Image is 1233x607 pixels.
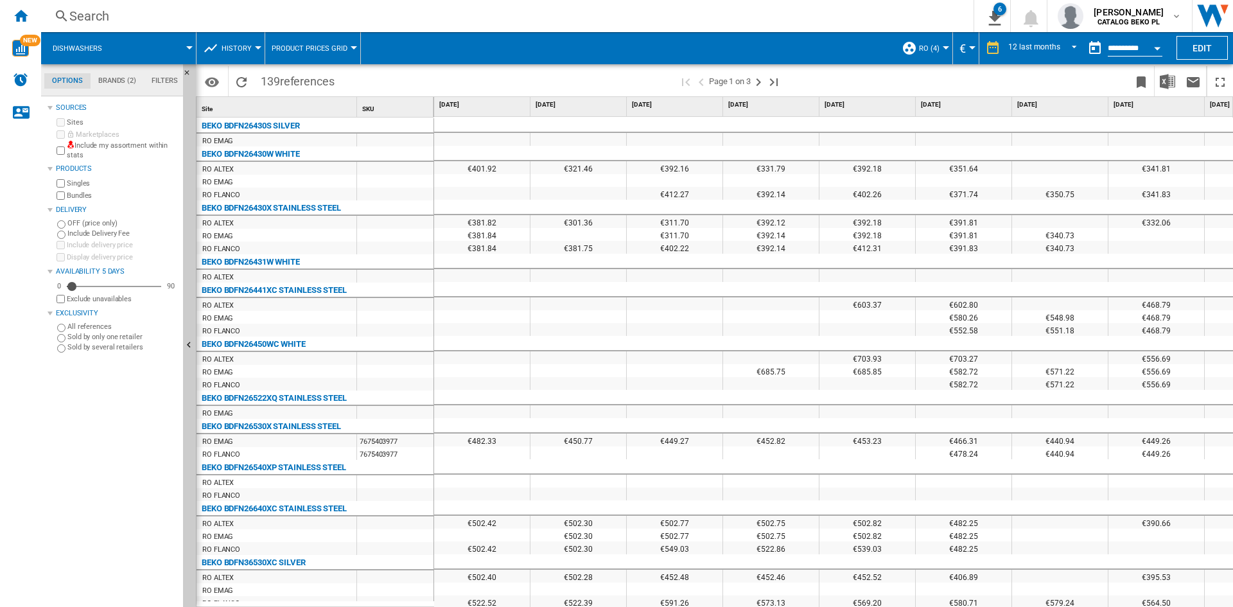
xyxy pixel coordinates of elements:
[202,325,240,338] div: RO FLANCO
[357,434,433,447] div: 7675403977
[1108,297,1204,310] div: €468.79
[1146,35,1169,58] button: Open calendar
[67,179,178,188] label: Singles
[627,529,722,541] div: €502.77
[202,391,347,406] div: BEKO BDFN26522XQ STAINLESS STEEL
[916,516,1011,529] div: €482.25
[627,228,722,241] div: €311.70
[1114,100,1202,109] span: [DATE]
[723,434,819,446] div: €452.82
[202,105,213,112] span: Site
[1058,3,1083,29] img: profile.jpg
[530,215,626,228] div: €301.36
[819,297,915,310] div: €603.37
[202,555,306,570] div: BEKO BDFN36530XC SILVER
[67,141,74,148] img: mysite-not-bg-18x18.png
[280,75,335,88] span: references
[202,419,341,434] div: BEKO BDFN26530X STAINLESS STEEL
[723,529,819,541] div: €502.75
[202,299,234,312] div: RO ALTEX
[229,66,254,96] button: Reload
[202,146,300,162] div: BEKO BDFN26430W WHITE
[202,217,234,230] div: RO ALTEX
[57,344,66,353] input: Sold by several retailers
[56,164,178,174] div: Products
[627,541,722,554] div: €549.03
[819,215,915,228] div: €392.18
[362,105,374,112] span: SKU
[202,271,234,284] div: RO ALTEX
[916,364,1011,377] div: €582.72
[902,32,946,64] div: ro (4)
[1012,434,1108,446] div: €440.94
[819,241,915,254] div: €412.31
[202,407,233,420] div: RO EMAG
[723,516,819,529] div: €502.75
[919,44,940,53] span: ro (4)
[202,254,300,270] div: BEKO BDFN26431W WHITE
[723,541,819,554] div: €522.86
[766,66,782,96] button: Last page
[1012,187,1108,200] div: €350.75
[67,118,178,127] label: Sites
[1012,241,1108,254] div: €340.73
[67,322,178,331] label: All references
[819,541,915,554] div: €539.03
[434,570,530,583] div: €502.40
[434,516,530,529] div: €502.42
[916,446,1011,459] div: €478.24
[959,32,972,64] div: €
[272,44,347,53] span: Product prices grid
[202,118,300,134] div: BEKO BDFN26430S SILVER
[632,100,720,109] span: [DATE]
[91,73,144,89] md-tab-item: Brands (2)
[1108,434,1204,446] div: €449.26
[272,32,354,64] button: Product prices grid
[1108,310,1204,323] div: €468.79
[819,516,915,529] div: €502.82
[360,97,433,117] div: SKU Sort None
[13,72,28,87] img: alerts-logo.svg
[627,215,722,228] div: €311.70
[1176,36,1228,60] button: Edit
[916,241,1011,254] div: €391.83
[1180,66,1206,96] button: Send this report by email
[164,281,178,291] div: 90
[627,570,722,583] div: €452.48
[822,97,915,113] div: [DATE]
[53,44,102,53] span: Dishwashers
[12,40,29,57] img: wise-card.svg
[202,572,234,585] div: RO ALTEX
[819,434,915,446] div: €453.23
[44,73,91,89] md-tab-item: Options
[1097,18,1160,26] b: CATALOG BEKO PL
[916,529,1011,541] div: €482.25
[819,529,915,541] div: €502.82
[1108,516,1204,529] div: €390.66
[67,280,161,293] md-slider: Availability
[67,191,178,200] label: Bundles
[357,447,433,460] div: 7675403977
[67,240,178,250] label: Include delivery price
[536,100,624,109] span: [DATE]
[916,297,1011,310] div: €602.80
[1108,351,1204,364] div: €556.69
[360,97,433,117] div: Sort None
[67,342,178,352] label: Sold by several retailers
[434,228,530,241] div: €381.84
[434,541,530,554] div: €502.42
[57,231,66,239] input: Include Delivery Fee
[751,66,766,96] button: Next page
[819,351,915,364] div: €703.93
[993,3,1006,15] div: 6
[203,32,258,64] div: History
[54,281,64,291] div: 0
[921,100,1009,109] span: [DATE]
[57,118,65,127] input: Sites
[627,434,722,446] div: €449.27
[202,489,240,502] div: RO FLANCO
[1207,66,1233,96] button: Maximize
[916,434,1011,446] div: €466.31
[56,267,178,277] div: Availability 5 Days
